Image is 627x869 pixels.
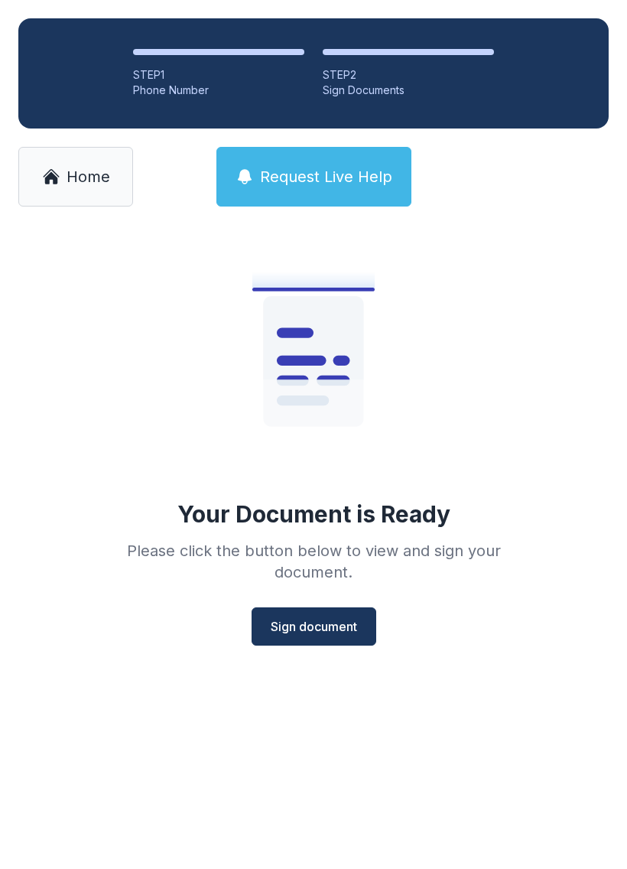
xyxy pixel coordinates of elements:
span: Sign document [271,617,357,636]
div: Please click the button below to view and sign your document. [93,540,534,583]
div: Phone Number [133,83,304,98]
div: STEP 1 [133,67,304,83]
span: Request Live Help [260,166,392,187]
div: Your Document is Ready [177,500,450,528]
span: Home [67,166,110,187]
div: STEP 2 [323,67,494,83]
div: Sign Documents [323,83,494,98]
